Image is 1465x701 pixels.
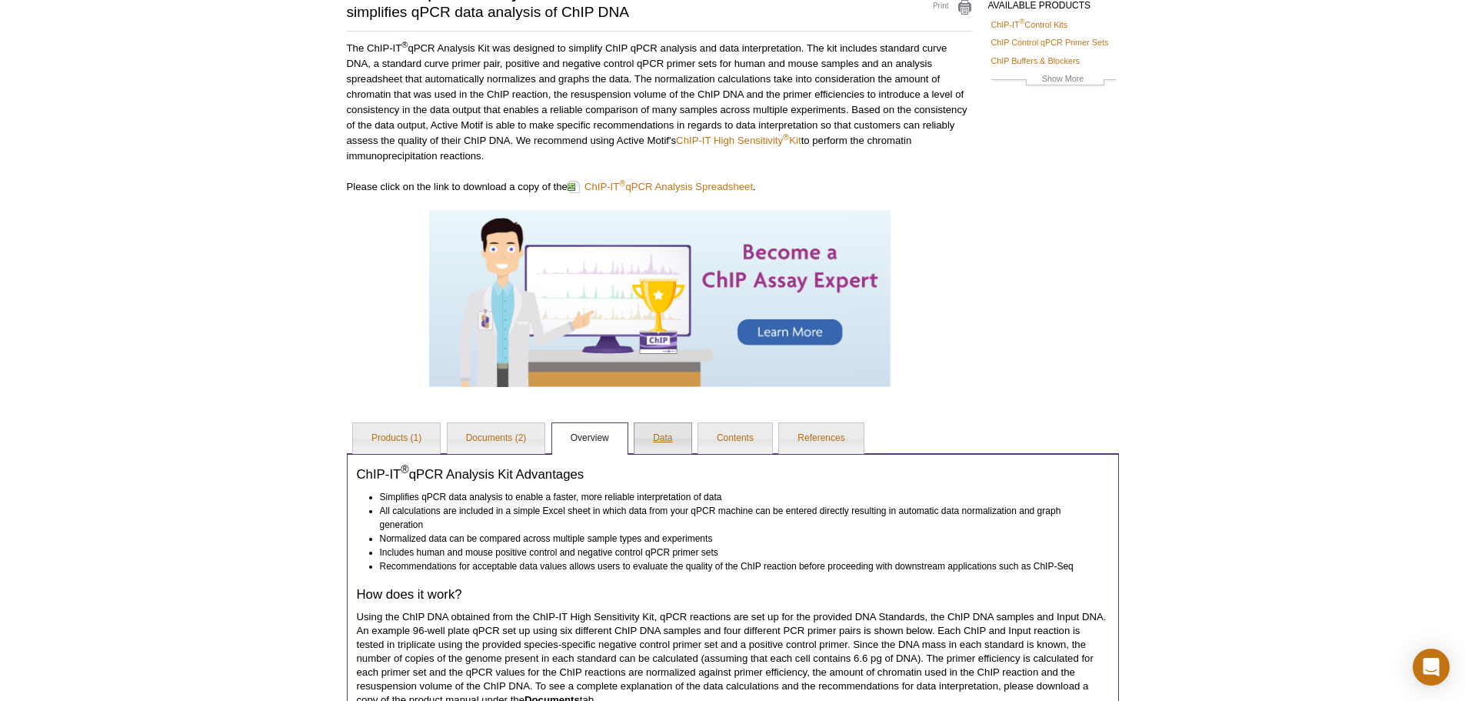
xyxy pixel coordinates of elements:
[552,423,628,454] a: Overview
[380,504,1095,532] li: All calculations are included in a simple Excel sheet in which data from your qPCR machine can be...
[676,135,801,146] a: ChIP-IT High Sensitivity®Kit
[783,132,789,142] sup: ®
[357,467,1109,482] h3: ChIP-IT qPCR Analysis Kit Advantages
[568,179,753,194] a: ChIP-IT®qPCR Analysis Spreadsheet
[357,587,1109,603] h3: How does it work?
[634,423,691,454] a: Data
[1413,649,1450,686] div: Open Intercom Messenger
[779,423,863,454] a: References
[991,18,1068,32] a: ChIP-IT®Control Kits
[429,210,891,387] img: Become a ChIP Assay Expert
[380,546,1095,559] li: Includes human and mouse positive control and negative control qPCR primer sets
[991,54,1080,68] a: ChIP Buffers & Blockers
[619,179,625,188] sup: ®
[380,490,1095,504] li: Simplifies qPCR data analysis to enable a faster, more reliable interpretation of data
[1020,18,1025,25] sup: ®
[991,72,1116,89] a: Show More
[347,41,973,164] p: The ChIP-IT qPCR Analysis Kit was designed to simplify ChIP qPCR analysis and data interpretation...
[380,532,1095,546] li: Normalized data can be compared across multiple sample types and experiments
[401,40,408,49] sup: ®
[401,464,408,476] sup: ®
[347,179,973,195] p: Please click on the link to download a copy of the .
[380,559,1095,573] li: Recommendations for acceptable data values allows users to evaluate the quality of the ChIP react...
[448,423,545,454] a: Documents (2)
[347,5,900,19] h2: simplifies qPCR data analysis of ChIP DNA
[698,423,772,454] a: Contents
[353,423,440,454] a: Products (1)
[991,35,1109,49] a: ChIP Control qPCR Primer Sets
